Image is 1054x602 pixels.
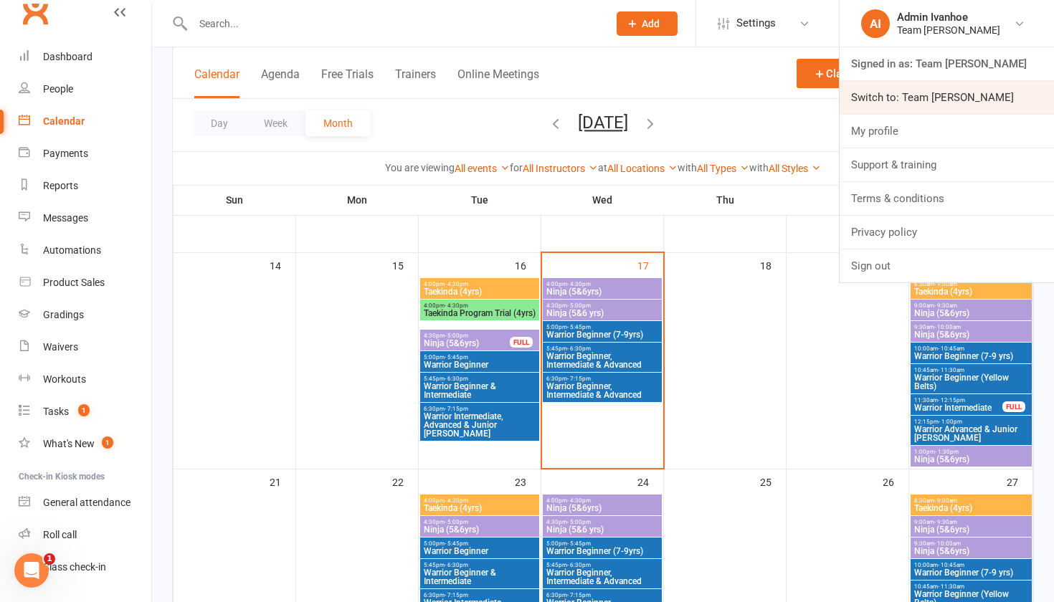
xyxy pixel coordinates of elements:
span: 5:00pm [423,354,536,360]
div: 23 [515,469,541,493]
span: 4:30pm [423,333,511,339]
span: Warrior Beginner [423,547,536,555]
span: - 6:30pm [567,562,591,568]
div: Messages [43,212,88,224]
span: 12:15pm [913,419,1029,425]
a: Switch to: Team [PERSON_NAME] [840,81,1054,114]
a: People [19,73,151,105]
span: 9:00am [913,519,1029,525]
button: Month [305,110,371,136]
span: - 4:30pm [445,497,468,504]
span: Warrior Beginner (7-9yrs) [546,547,659,555]
div: Payments [43,148,88,159]
span: - 11:30am [938,583,964,590]
span: 4:00pm [546,281,659,287]
a: Privacy policy [840,216,1054,249]
span: 4:30pm [546,519,659,525]
a: Waivers [19,331,151,363]
div: 17 [637,253,663,277]
span: Warrior Beginner, Intermediate & Advanced [546,352,659,369]
th: Wed [541,185,664,215]
div: Reports [43,180,78,191]
span: - 5:45pm [567,324,591,330]
span: 8:30am [913,281,1029,287]
span: 5:00pm [546,324,659,330]
span: - 7:15pm [567,376,591,382]
button: [DATE] [578,113,628,133]
span: - 6:30pm [445,562,468,568]
strong: with [678,162,697,173]
span: 4:30pm [546,302,659,309]
span: 9:30am [913,324,1029,330]
span: - 1:30pm [935,449,959,455]
a: What's New1 [19,428,151,460]
span: Warrior Beginner (Yellow Belts) [913,373,1029,391]
button: Week [246,110,305,136]
span: 9:00am [913,302,1029,309]
span: Taekinda (4yrs) [913,287,1029,296]
a: My profile [840,115,1054,148]
span: 6:30pm [423,592,536,598]
div: 27 [1007,469,1032,493]
div: AI [861,9,890,38]
div: Workouts [43,373,86,385]
div: Tasks [43,406,69,417]
span: Taekinda Program Trial (4yrs) [423,309,536,317]
button: Day [193,110,246,136]
th: Fri [787,185,909,215]
a: Reports [19,170,151,202]
a: Sign out [840,249,1054,282]
span: - 7:15pm [445,406,468,412]
span: - 9:00am [934,497,957,504]
th: Tue [419,185,541,215]
button: Trainers [395,67,436,98]
span: 10:00am [913,562,1029,568]
span: - 9:30am [934,302,957,309]
span: Warrior Beginner (7-9 yrs) [913,352,1029,360]
a: All Types [697,163,749,174]
span: - 1:00pm [939,419,962,425]
span: Ninja (5&6yrs) [913,330,1029,339]
span: - 10:45am [938,345,964,352]
a: All events [455,163,510,174]
span: 4:00pm [423,302,536,309]
span: - 7:15pm [567,592,591,598]
a: Terms & conditions [840,182,1054,215]
a: Roll call [19,519,151,551]
button: Calendar [194,67,239,98]
span: - 9:30am [934,519,957,525]
span: 5:45pm [546,562,659,568]
span: Warrior Intermediate [913,403,1003,412]
a: Signed in as: Team [PERSON_NAME] [840,47,1054,80]
span: Taekinda (4yrs) [423,504,536,512]
div: FULL [1002,401,1025,412]
span: Ninja (5&6yrs) [546,287,659,296]
span: - 11:30am [938,367,964,373]
span: 6:30pm [546,592,659,598]
span: 6:30pm [423,406,536,412]
span: Warrior Beginner & Intermediate [423,568,536,586]
strong: with [749,162,769,173]
div: What's New [43,438,95,449]
span: 1 [102,436,113,449]
div: 26 [883,469,908,493]
span: - 5:00pm [567,302,591,309]
a: All Locations [607,163,678,174]
span: Warrior Advanced & Junior [PERSON_NAME] [913,425,1029,442]
div: Gradings [43,309,84,320]
span: Warrior Beginner [423,360,536,369]
div: 18 [760,253,786,277]
span: 5:45pm [546,345,659,352]
a: Workouts [19,363,151,396]
div: 24 [637,469,663,493]
span: - 5:45pm [445,540,468,547]
div: Product Sales [43,277,105,288]
span: 5:45pm [423,562,536,568]
span: 1 [44,553,55,565]
div: Automations [43,244,101,256]
strong: for [510,162,523,173]
div: 25 [760,469,786,493]
a: All Instructors [523,163,598,174]
span: Warrior Beginner, Intermediate & Advanced [546,568,659,586]
div: 14 [270,253,295,277]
